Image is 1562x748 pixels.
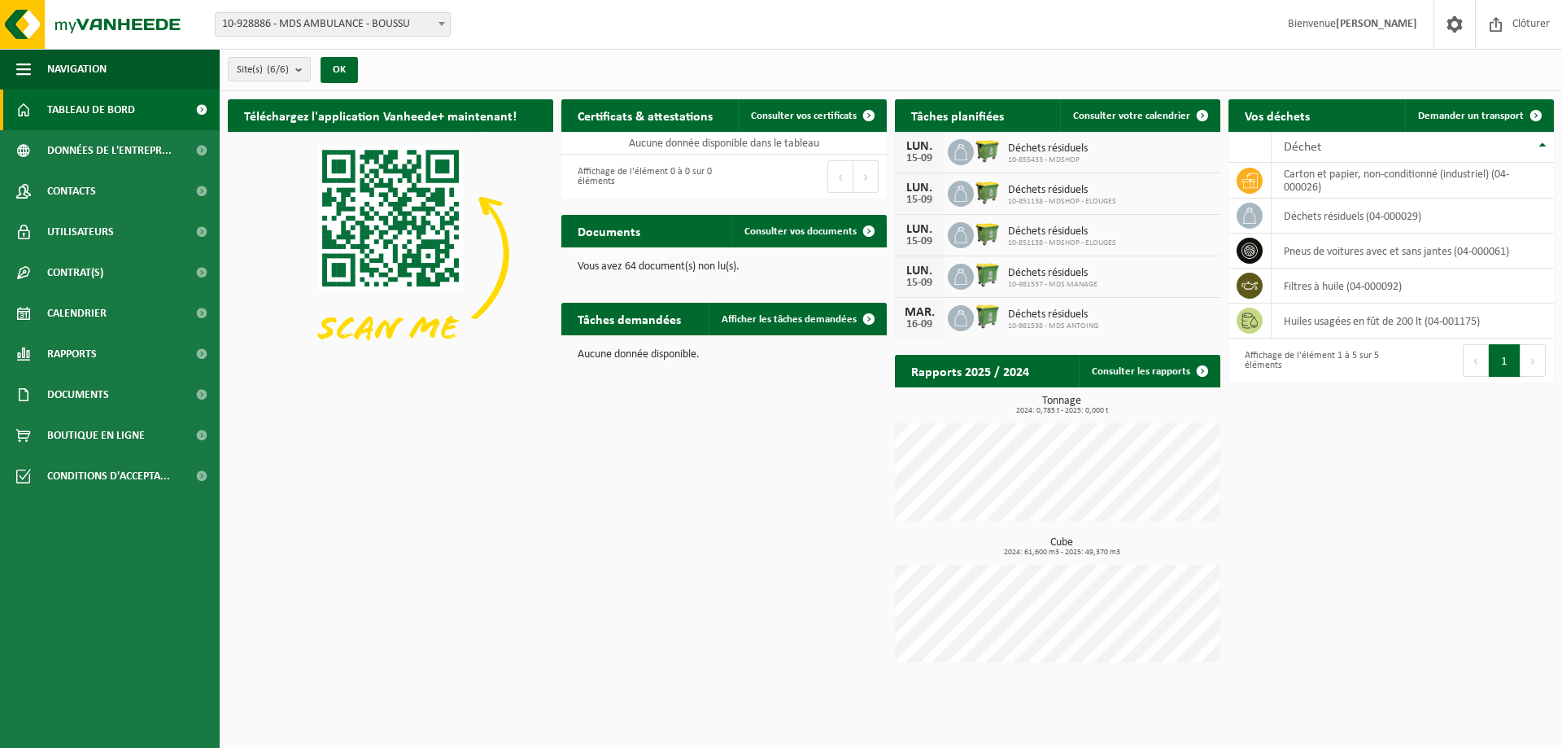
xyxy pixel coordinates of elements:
span: Déchets résiduels [1008,308,1098,322]
img: WB-1100-HPE-GN-50 [974,220,1001,247]
span: Rapports [47,334,97,374]
span: 10-855433 - MDSHOP [1008,155,1088,165]
span: Consulter votre calendrier [1073,111,1190,121]
h3: Cube [903,537,1220,557]
span: 2024: 0,785 t - 2025: 0,000 t [903,407,1220,415]
p: Aucune donnée disponible. [578,349,870,361]
h2: Documents [561,215,657,247]
div: Affichage de l'élément 1 à 5 sur 5 éléments [1237,343,1383,378]
div: LUN. [903,140,936,153]
strong: [PERSON_NAME] [1336,18,1417,30]
span: Déchets résiduels [1008,225,1116,238]
div: LUN. [903,223,936,236]
div: MAR. [903,306,936,319]
div: 16-09 [903,319,936,330]
img: Download de VHEPlus App [228,132,553,376]
span: 10-981537 - MDS MANAGE [1008,280,1097,290]
h2: Téléchargez l'application Vanheede+ maintenant! [228,99,533,131]
button: Previous [1463,344,1489,377]
td: pneus de voitures avec et sans jantes (04-000061) [1272,234,1554,269]
span: Tableau de bord [47,90,135,130]
h2: Tâches demandées [561,303,697,335]
count: (6/6) [267,64,289,75]
img: WB-1100-HPE-GN-50 [974,178,1001,206]
td: Aucune donnée disponible dans le tableau [561,132,887,155]
div: 15-09 [903,153,936,164]
td: déchets résiduels (04-000029) [1272,199,1554,234]
span: Déchet [1284,141,1321,154]
img: WB-0770-HPE-GN-50 [974,303,1001,330]
span: Données de l'entrepr... [47,130,172,171]
span: Utilisateurs [47,212,114,252]
button: Previous [827,160,853,193]
button: Next [853,160,879,193]
h2: Tâches planifiées [895,99,1020,131]
span: Contrat(s) [47,252,103,293]
span: Consulter vos documents [744,226,857,237]
span: Documents [47,374,109,415]
td: carton et papier, non-conditionné (industriel) (04-000026) [1272,163,1554,199]
span: 10-928886 - MDS AMBULANCE - BOUSSU [216,13,450,36]
span: Déchets résiduels [1008,184,1116,197]
h2: Rapports 2025 / 2024 [895,355,1045,387]
span: Calendrier [47,293,107,334]
button: 1 [1489,344,1521,377]
div: LUN. [903,182,936,195]
span: Demander un transport [1418,111,1524,121]
td: filtres à huile (04-000092) [1272,269,1554,304]
a: Consulter votre calendrier [1060,99,1219,132]
h3: Tonnage [903,396,1220,415]
span: Site(s) [237,58,289,82]
span: 10-928886 - MDS AMBULANCE - BOUSSU [215,12,451,37]
img: WB-1100-HPE-GN-50 [974,137,1001,164]
div: 15-09 [903,236,936,247]
a: Consulter vos certificats [738,99,885,132]
h2: Vos déchets [1228,99,1326,131]
span: 10-981538 - MDS ANTOING [1008,322,1098,331]
span: 2024: 61,600 m3 - 2025: 49,370 m3 [903,549,1220,557]
a: Demander un transport [1405,99,1552,132]
div: Affichage de l'élément 0 à 0 sur 0 éléments [569,159,716,195]
span: Contacts [47,171,96,212]
button: Site(s)(6/6) [228,57,311,81]
a: Afficher les tâches demandées [709,303,885,335]
span: 10-851138 - MDSHOP - ELOUGES [1008,238,1116,248]
div: 15-09 [903,278,936,289]
button: Next [1521,344,1546,377]
a: Consulter les rapports [1079,355,1219,387]
span: Déchets résiduels [1008,142,1088,155]
p: Vous avez 64 document(s) non lu(s). [578,261,870,273]
span: Conditions d'accepta... [47,456,170,496]
h2: Certificats & attestations [561,99,729,131]
span: Boutique en ligne [47,415,145,456]
img: WB-0770-HPE-GN-50 [974,261,1001,289]
button: OK [321,57,358,83]
span: Consulter vos certificats [751,111,857,121]
div: LUN. [903,265,936,278]
span: Déchets résiduels [1008,267,1097,280]
span: 10-851138 - MDSHOP - ELOUGES [1008,197,1116,207]
span: Navigation [47,49,107,90]
a: Consulter vos documents [731,215,885,247]
div: 15-09 [903,195,936,206]
span: Afficher les tâches demandées [722,314,857,325]
td: huiles usagées en fût de 200 lt (04-001175) [1272,304,1554,339]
